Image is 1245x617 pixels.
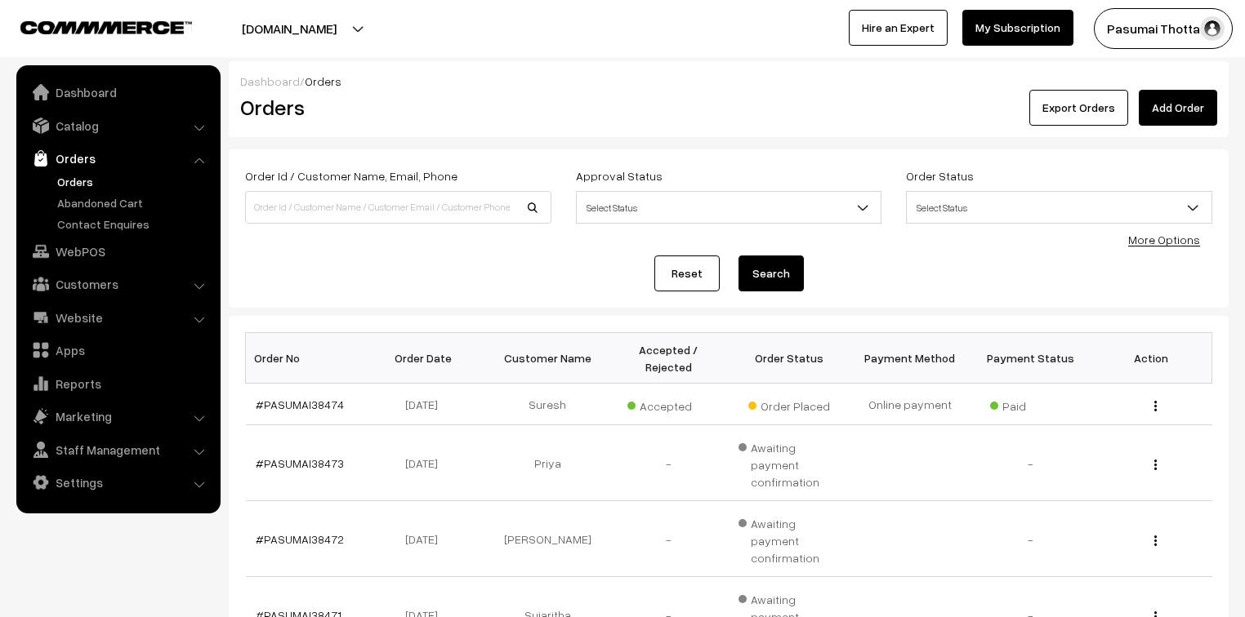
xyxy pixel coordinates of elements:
span: Select Status [906,191,1212,224]
span: Paid [990,393,1072,415]
span: Order Placed [748,393,830,415]
a: Reports [20,369,215,398]
span: Awaiting payment confirmation [739,511,840,566]
input: Order Id / Customer Name / Customer Email / Customer Phone [245,191,551,224]
span: Select Status [577,193,881,222]
button: Export Orders [1029,90,1128,126]
a: #PASUMAI38473 [256,456,344,470]
a: Website [20,303,215,332]
h2: Orders [240,95,550,120]
button: Pasumai Thotta… [1094,8,1233,49]
img: Menu [1154,459,1157,470]
img: Menu [1154,535,1157,546]
td: Suresh [487,384,608,425]
a: Dashboard [240,74,300,88]
label: Approval Status [576,167,663,184]
a: My Subscription [962,10,1073,46]
label: Order Id / Customer Name, Email, Phone [245,167,457,184]
td: [DATE] [366,425,487,501]
a: #PASUMAI38472 [256,532,344,546]
img: COMMMERCE [20,21,192,33]
a: Add Order [1139,90,1217,126]
a: Marketing [20,402,215,431]
img: user [1200,16,1225,41]
a: #PASUMAI38474 [256,397,344,411]
a: Reset [654,255,720,291]
span: Accepted [627,393,709,415]
a: Dashboard [20,78,215,107]
button: Search [739,255,804,291]
td: [PERSON_NAME] [487,501,608,577]
span: Orders [305,74,341,88]
a: Orders [20,144,215,173]
a: Contact Enquires [53,215,215,233]
button: [DOMAIN_NAME] [185,8,394,49]
th: Payment Method [850,333,971,384]
a: Abandoned Cart [53,194,215,211]
th: Order No [246,333,367,384]
a: Catalog [20,111,215,140]
span: Select Status [907,193,1212,222]
a: Apps [20,335,215,365]
a: WebPOS [20,237,215,266]
a: Orders [53,173,215,190]
a: More Options [1128,233,1200,246]
td: - [608,501,729,577]
a: Hire an Expert [849,10,948,46]
th: Accepted / Rejected [608,333,729,384]
span: Select Status [576,191,882,224]
th: Order Date [366,333,487,384]
td: [DATE] [366,501,487,577]
a: COMMMERCE [20,16,163,36]
td: - [971,501,1091,577]
a: Customers [20,269,215,299]
label: Order Status [906,167,974,184]
th: Action [1091,333,1212,384]
td: - [971,425,1091,501]
td: - [608,425,729,501]
th: Customer Name [487,333,608,384]
th: Payment Status [971,333,1091,384]
td: Priya [487,425,608,501]
a: Staff Management [20,435,215,464]
th: Order Status [729,333,850,384]
td: [DATE] [366,384,487,425]
td: Online payment [850,384,971,425]
span: Awaiting payment confirmation [739,435,840,490]
img: Menu [1154,401,1157,411]
div: / [240,73,1217,90]
a: Settings [20,468,215,497]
